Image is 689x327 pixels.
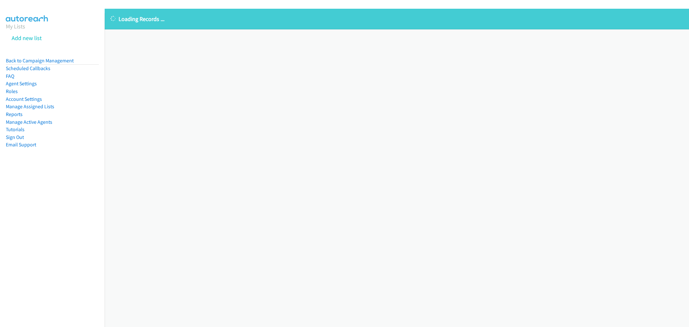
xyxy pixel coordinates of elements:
a: My Lists [6,23,25,30]
p: Loading Records ... [110,15,683,23]
a: Back to Campaign Management [6,58,74,64]
a: Tutorials [6,126,25,132]
a: Account Settings [6,96,42,102]
a: Agent Settings [6,80,37,87]
a: Scheduled Callbacks [6,65,50,71]
a: Manage Active Agents [6,119,52,125]
a: Manage Assigned Lists [6,103,54,110]
a: Sign Out [6,134,24,140]
a: Add new list [12,34,42,42]
a: FAQ [6,73,14,79]
a: Reports [6,111,23,117]
a: Roles [6,88,18,94]
a: Email Support [6,142,36,148]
